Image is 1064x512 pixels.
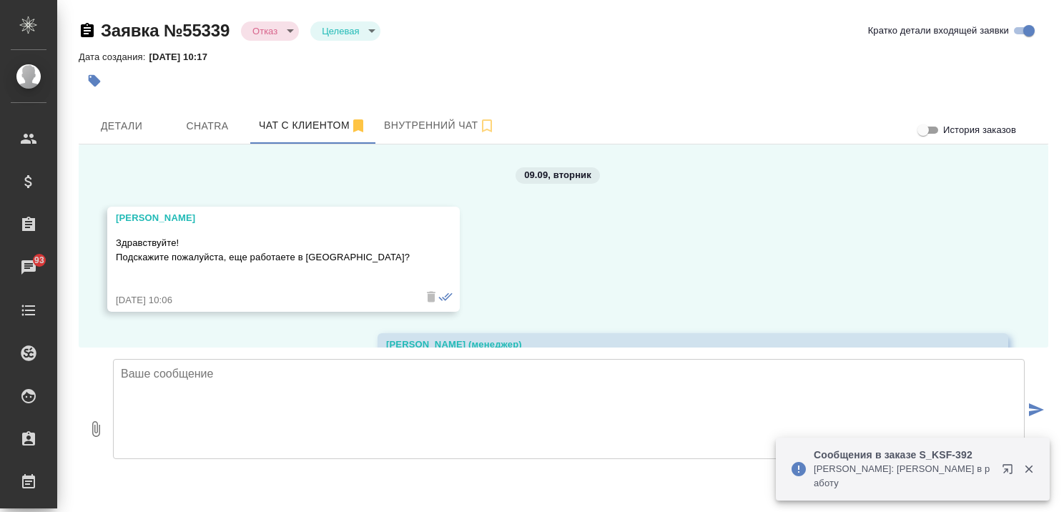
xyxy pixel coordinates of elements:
[241,21,299,41] div: Отказ
[248,25,282,37] button: Отказ
[259,117,367,134] span: Чат с клиентом
[87,117,156,135] span: Детали
[173,117,242,135] span: Chatra
[79,22,96,39] button: Скопировать ссылку
[524,168,591,182] p: 09.09, вторник
[4,250,54,285] a: 93
[116,236,410,265] p: Здравствуйте! Подскажите пожалуйста, еще работаете в [GEOGRAPHIC_DATA]?
[868,24,1009,38] span: Кратко детали входящей заявки
[386,338,958,352] div: [PERSON_NAME] (менеджер)
[384,117,496,134] span: Внутренний чат
[1014,463,1043,476] button: Закрыть
[101,21,230,40] a: Заявка №55339
[79,51,149,62] p: Дата создания:
[814,448,992,462] p: Сообщения в заказе S_KSF-392
[993,455,1028,489] button: Открыть в новой вкладке
[116,293,410,307] div: [DATE] 10:06
[943,123,1016,137] span: История заказов
[310,21,380,41] div: Отказ
[814,462,992,491] p: [PERSON_NAME]: [PERSON_NAME] в работу
[26,253,53,267] span: 93
[149,51,218,62] p: [DATE] 10:17
[250,108,375,144] button: 79167788283 (Дмитрий) - (undefined)
[79,65,110,97] button: Добавить тэг
[116,211,410,225] div: [PERSON_NAME]
[317,25,363,37] button: Целевая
